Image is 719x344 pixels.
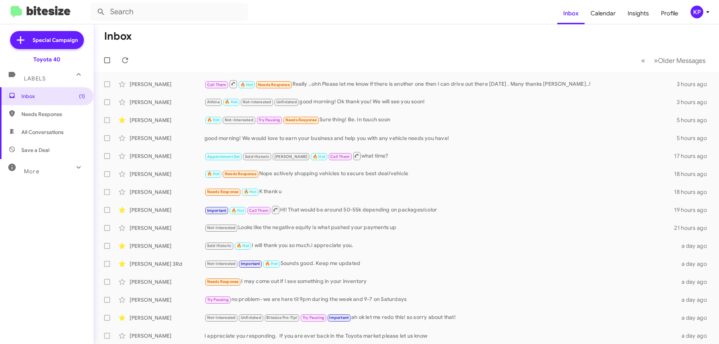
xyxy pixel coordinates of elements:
[207,154,240,159] span: Appointment Set
[674,152,713,160] div: 17 hours ago
[204,223,674,232] div: Looks like the negative equity is what pushed your payments up
[241,315,261,320] span: Unfinished
[691,6,703,18] div: KP
[637,53,650,68] button: Previous
[130,134,204,142] div: [PERSON_NAME]
[245,154,270,159] span: Sold Historic
[674,206,713,214] div: 19 hours ago
[207,315,236,320] span: Not-Interested
[33,36,78,44] span: Special Campaign
[130,224,204,232] div: [PERSON_NAME]
[258,82,290,87] span: Needs Response
[330,154,350,159] span: Call Them
[677,278,713,286] div: a day ago
[655,3,684,24] a: Profile
[104,30,132,42] h1: Inbox
[557,3,585,24] a: Inbox
[637,53,710,68] nav: Page navigation example
[677,134,713,142] div: 5 hours ago
[130,116,204,124] div: [PERSON_NAME]
[207,118,220,122] span: 🔥 Hot
[258,118,280,122] span: Try Pausing
[622,3,655,24] a: Insights
[204,295,677,304] div: no problem- we are here til 9pm during the week and 9-7 on Saturdays
[207,297,229,302] span: Try Pausing
[204,332,677,340] div: I appreciate you responding. If you are ever back in the Toyota market please let us know
[684,6,711,18] button: KP
[677,260,713,268] div: a day ago
[204,116,677,124] div: Sure thing! Be. In touch soon
[274,154,308,159] span: [PERSON_NAME]
[266,315,297,320] span: Bitesize Pro-Tip!
[649,53,710,68] button: Next
[204,170,674,178] div: Nope actively shopping vehicles to secure best deal/vehicle
[677,332,713,340] div: a day ago
[204,188,674,196] div: K thank u
[130,260,204,268] div: [PERSON_NAME] 3Rd
[276,100,297,104] span: Unfinished
[674,188,713,196] div: 18 hours ago
[225,100,237,104] span: 🔥 Hot
[21,128,64,136] span: All Conversations
[21,92,85,100] span: Inbox
[204,259,677,268] div: Sounds good. Keep me updated
[130,206,204,214] div: [PERSON_NAME]
[207,82,227,87] span: Call Them
[658,57,706,65] span: Older Messages
[10,31,84,49] a: Special Campaign
[677,98,713,106] div: 3 hours ago
[207,279,239,284] span: Needs Response
[130,80,204,88] div: [PERSON_NAME]
[677,242,713,250] div: a day ago
[240,82,253,87] span: 🔥 Hot
[265,261,278,266] span: 🔥 Hot
[677,80,713,88] div: 3 hours ago
[207,189,239,194] span: Needs Response
[249,208,269,213] span: Call Them
[303,315,324,320] span: Try Pausing
[130,242,204,250] div: [PERSON_NAME]
[207,100,220,104] span: Athina
[21,110,85,118] span: Needs Response
[677,296,713,304] div: a day ago
[24,168,39,175] span: More
[21,146,49,154] span: Save a Deal
[225,171,257,176] span: Needs Response
[285,118,317,122] span: Needs Response
[24,75,46,82] span: Labels
[677,116,713,124] div: 5 hours ago
[243,100,271,104] span: Not-Interested
[241,261,260,266] span: Important
[231,208,244,213] span: 🔥 Hot
[130,152,204,160] div: [PERSON_NAME]
[130,332,204,340] div: [PERSON_NAME]
[677,314,713,322] div: a day ago
[329,315,349,320] span: Important
[204,313,677,322] div: ah ok let me redo this! so sorry about that!
[204,151,674,161] div: what time?
[244,189,257,194] span: 🔥 Hot
[207,243,232,248] span: Sold Historic
[130,314,204,322] div: [PERSON_NAME]
[237,243,249,248] span: 🔥 Hot
[130,170,204,178] div: [PERSON_NAME]
[130,98,204,106] div: [PERSON_NAME]
[79,92,85,100] span: (1)
[130,296,204,304] div: [PERSON_NAME]
[204,241,677,250] div: I will thank you so much.i appreciate you.
[91,3,248,21] input: Search
[585,3,622,24] a: Calendar
[130,278,204,286] div: [PERSON_NAME]
[204,277,677,286] div: I may come out if I see something in your inventory
[130,188,204,196] div: [PERSON_NAME]
[33,56,60,63] div: Toyota 40
[313,154,325,159] span: 🔥 Hot
[641,56,645,65] span: «
[204,79,677,89] div: Really ..ohh Please let me know if there is another one then I can drive out there [DATE] . Many ...
[225,118,254,122] span: Not-Interested
[204,98,677,106] div: good morning! Ok thank you! We will see you soon!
